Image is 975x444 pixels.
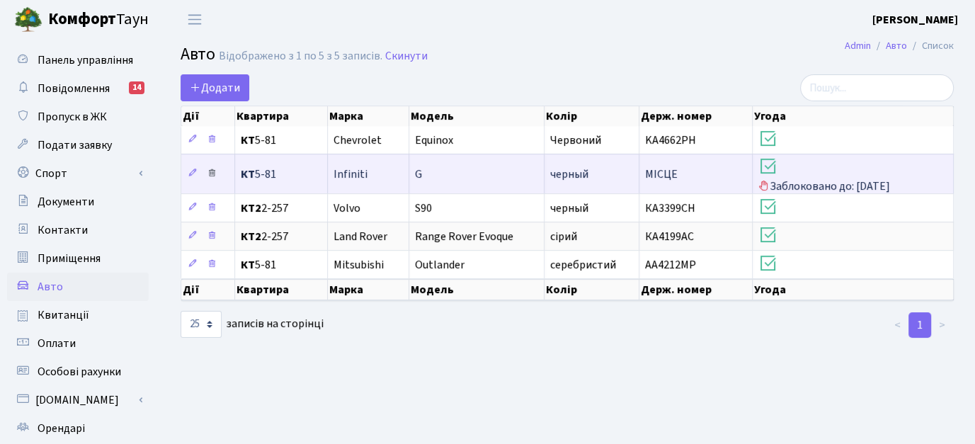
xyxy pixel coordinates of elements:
th: Держ. номер [639,106,753,126]
b: КТ [241,166,255,182]
span: Контакти [38,222,88,238]
span: Квитанції [38,307,89,323]
th: Угода [753,106,954,126]
b: КТ [241,257,255,273]
b: КТ [241,132,255,148]
a: Панель управління [7,46,149,74]
span: Оплати [38,336,76,351]
span: Infiniti [333,166,367,182]
a: Оплати [7,329,149,358]
span: Повідомлення [38,81,110,96]
a: Контакти [7,216,149,244]
th: Квартира [235,279,329,300]
span: Пропуск в ЖК [38,109,107,125]
span: Range Rover Evoque [415,229,513,244]
span: 2-257 [241,203,322,214]
span: серебристий [550,257,616,273]
span: Особові рахунки [38,364,121,380]
th: Колір [544,279,639,300]
th: Колір [544,106,639,126]
span: Outlander [415,257,464,273]
span: 5-81 [241,169,322,180]
span: Червоний [550,132,601,148]
span: КА4199АС [645,229,694,244]
th: Марка [328,106,409,126]
th: Марка [328,279,409,300]
span: Орендарі [38,421,85,436]
a: Авто [886,38,907,53]
a: Документи [7,188,149,216]
a: Повідомлення14 [7,74,149,103]
span: черный [550,166,588,182]
b: КТ2 [241,229,261,244]
span: 5-81 [241,135,322,146]
th: Квартира [235,106,329,126]
span: сірий [550,229,577,244]
span: Chevrolet [333,132,382,148]
b: КТ2 [241,200,261,216]
span: Авто [181,42,215,67]
nav: breadcrumb [823,31,975,61]
img: logo.png [14,6,42,34]
span: Подати заявку [38,137,112,153]
span: КА3399СН [645,200,695,216]
span: Mitsubishi [333,257,384,273]
div: Відображено з 1 по 5 з 5 записів. [219,50,382,63]
a: Квитанції [7,301,149,329]
span: Авто [38,279,63,295]
a: Скинути [385,50,428,63]
span: Land Rover [333,229,387,244]
th: Дії [181,279,235,300]
span: Таун [48,8,149,32]
span: Equinox [415,132,453,148]
a: 1 [908,312,931,338]
th: Угода [753,279,954,300]
th: Модель [409,279,544,300]
a: Спорт [7,159,149,188]
a: [PERSON_NAME] [872,11,958,28]
a: Подати заявку [7,131,149,159]
button: Переключити навігацію [177,8,212,31]
a: Приміщення [7,244,149,273]
th: Дії [181,106,235,126]
a: [DOMAIN_NAME] [7,386,149,414]
span: S90 [415,200,432,216]
span: Документи [38,194,94,210]
a: Admin [845,38,871,53]
span: Приміщення [38,251,101,266]
input: Пошук... [800,74,954,101]
span: Заблоковано до: [DATE] [758,156,947,194]
span: Volvo [333,200,360,216]
b: [PERSON_NAME] [872,12,958,28]
a: Особові рахунки [7,358,149,386]
span: Панель управління [38,52,133,68]
a: Додати [181,74,249,101]
li: Список [907,38,954,54]
th: Модель [409,106,544,126]
span: 5-81 [241,259,322,271]
span: G [415,166,422,182]
th: Держ. номер [639,279,753,300]
div: 14 [129,81,144,94]
label: записів на сторінці [181,311,324,338]
a: Пропуск в ЖК [7,103,149,131]
span: AA4212MP [645,257,696,273]
span: KA4662PH [645,132,696,148]
a: Авто [7,273,149,301]
span: Додати [190,80,240,96]
span: 2-257 [241,231,322,242]
span: МІСЦЕ [645,166,678,182]
b: Комфорт [48,8,116,30]
span: черный [550,200,588,216]
select: записів на сторінці [181,311,222,338]
a: Орендарі [7,414,149,443]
